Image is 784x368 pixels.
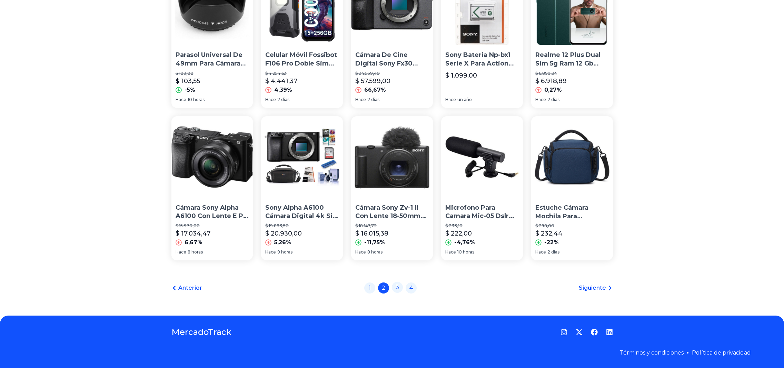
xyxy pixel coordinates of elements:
span: 10 horas [188,97,205,102]
span: Hace [176,97,186,102]
p: 66,67% [364,86,386,94]
a: Cámara Sony Alpha A6100 Con Lente E Pz 16-50mm F3.5-5.6 OssCámara Sony Alpha A6100 Con Lente E Pz... [171,116,253,260]
span: Siguiente [579,284,606,292]
p: -11,75% [364,238,385,247]
p: $ 233,10 [445,223,519,229]
a: 3 [392,282,403,293]
p: -22% [544,238,559,247]
span: Hace [445,249,456,255]
p: Cámara Sony Alpha A6100 Con Lente E Pz 16-50mm F3.5-5.6 Oss [176,203,249,221]
span: 10 horas [457,249,474,255]
a: LinkedIn [606,329,613,336]
span: 9 horas [277,249,292,255]
span: Hace [445,97,456,102]
span: 2 días [547,249,559,255]
span: Hace [265,249,276,255]
a: Sony Alpha A6100 Cámara Digital 4k Sin Espejo, Paquete Con BSony Alpha A6100 Cámara Digital 4k Si... [261,116,343,260]
p: $ 18.147,72 [355,223,429,229]
p: Sony Bateria Np-bx1 Serie X Para Action Cam [445,51,519,68]
span: Hace [176,249,186,255]
a: Microfono Para Camara Mic-05 Dslr Reflex Canon Nikon SonyMicrofono Para Camara Mic-05 Dslr Reflex... [441,116,523,260]
p: 0,27% [544,86,562,94]
p: $ 109,00 [176,71,249,76]
span: un año [457,97,472,102]
span: Hace [355,97,366,102]
span: Hace [535,97,546,102]
p: $ 232,44 [535,229,563,238]
p: $ 222,00 [445,229,472,238]
a: Términos y condiciones [620,349,684,356]
a: 4 [406,282,417,294]
img: Estuche Cámara Mochila Para Fotografía Para Nikon Canon Sony [531,116,613,198]
span: 2 días [367,97,379,102]
span: Hace [355,249,366,255]
p: Microfono Para Camara Mic-05 Dslr Reflex Canon Nikon Sony [445,203,519,221]
p: $ 6.918,89 [535,76,567,86]
p: Cámara Sony Zv-1 Ii Con Lente 18-50mm F/1.8-4 [355,203,429,221]
p: Sony Alpha A6100 Cámara Digital 4k Sin Espejo, Paquete Con B [265,203,339,221]
p: 5,26% [274,238,291,247]
p: $ 34.559,40 [355,71,429,76]
p: $ 4.254,63 [265,71,339,76]
img: Microfono Para Camara Mic-05 Dslr Reflex Canon Nikon Sony [441,116,523,198]
p: $ 20.930,00 [265,229,302,238]
p: Cámara De Cine Digital Sony Fx30 Ilme-fx30b [355,51,429,68]
p: 6,67% [185,238,202,247]
span: Anterior [178,284,202,292]
p: Estuche Cámara Mochila Para Fotografía Para Nikon Canon Sony [535,203,609,221]
img: Cámara Sony Zv-1 Ii Con Lente 18-50mm F/1.8-4 [351,116,433,198]
p: Celular Móvil Fossibot F106 Pro Doble Sim 8gb Ram + 256gb Rom 12000 Mah Batería 103db Altavoz Gra... [265,51,339,68]
a: 1 [364,282,375,294]
a: Estuche Cámara Mochila Para Fotografía Para Nikon Canon SonyEstuche Cámara Mochila Para Fotografí... [531,116,613,260]
a: Instagram [560,329,567,336]
a: MercadoTrack [171,327,231,338]
p: -4,76% [454,238,475,247]
span: 8 horas [367,249,383,255]
a: Cámara Sony Zv-1 Ii Con Lente 18-50mm F/1.8-4Cámara Sony Zv-1 Ii Con Lente 18-50mm F/1.8-4$ 18.14... [351,116,433,260]
a: Anterior [171,284,202,292]
p: $ 6.899,94 [535,71,609,76]
span: 2 días [547,97,559,102]
a: Facebook [591,329,598,336]
p: $ 17.034,47 [176,229,210,238]
p: $ 15.970,00 [176,223,249,229]
p: $ 298,00 [535,223,609,229]
a: Siguiente [579,284,613,292]
p: Parasol Universal De 49mm Para Cámaras Canon, Nikon, Sony [176,51,249,68]
span: 2 días [277,97,289,102]
img: Cámara Sony Alpha A6100 Con Lente E Pz 16-50mm F3.5-5.6 Oss [171,116,253,198]
p: $ 16.015,38 [355,229,388,238]
img: Sony Alpha A6100 Cámara Digital 4k Sin Espejo, Paquete Con B [261,116,343,198]
p: $ 4.441,37 [265,76,297,86]
p: -5% [185,86,195,94]
p: $ 19.883,50 [265,223,339,229]
a: Twitter [576,329,583,336]
p: $ 57.599,00 [355,76,390,86]
p: $ 1.099,00 [445,71,477,80]
a: Política de privacidad [692,349,751,356]
p: 4,39% [274,86,292,94]
p: Realme 12 Plus Dual Sim 5g Ram 12 Gb Rom 512 Gb 50mp Sony Lyt-600 Ois Cámara 120 Hz Ultrasuave Ol... [535,51,609,68]
span: Hace [265,97,276,102]
span: Hace [535,249,546,255]
span: 8 horas [188,249,203,255]
p: $ 103,55 [176,76,200,86]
